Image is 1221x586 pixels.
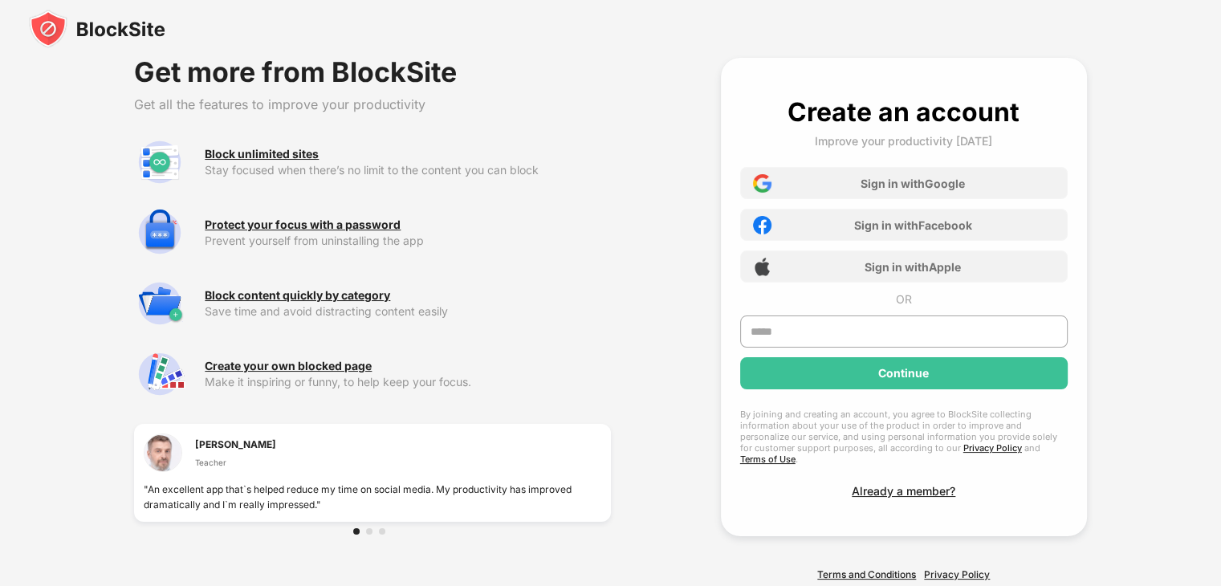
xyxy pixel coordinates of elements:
div: Block unlimited sites [205,148,319,161]
div: Block content quickly by category [205,289,390,302]
div: Create your own blocked page [205,360,372,372]
img: blocksite-icon-black.svg [29,10,165,48]
div: Sign in with Google [861,177,965,190]
a: Terms of Use [740,454,796,465]
div: Stay focused when there’s no limit to the content you can block [205,164,610,177]
img: premium-category.svg [134,278,185,329]
div: Already a member? [852,484,955,498]
div: OR [896,292,912,306]
div: Prevent yourself from uninstalling the app [205,234,610,247]
img: apple-icon.png [753,258,771,276]
a: Privacy Policy [924,568,990,580]
div: Get all the features to improve your productivity [134,96,610,112]
div: Create an account [788,96,1020,128]
div: Save time and avoid distracting content easily [205,305,610,318]
div: [PERSON_NAME] [195,437,276,452]
img: testimonial-1.jpg [144,433,182,472]
div: Make it inspiring or funny, to help keep your focus. [205,376,610,389]
img: google-icon.png [753,174,771,193]
a: Privacy Policy [963,442,1022,454]
div: Continue [878,367,929,380]
div: Protect your focus with a password [205,218,401,231]
div: Improve your productivity [DATE] [815,134,992,148]
a: Terms and Conditions [817,568,916,580]
img: premium-unlimited-blocklist.svg [134,136,185,188]
div: "An excellent app that`s helped reduce my time on social media. My productivity has improved dram... [144,482,600,512]
div: Get more from BlockSite [134,58,610,87]
div: By joining and creating an account, you agree to BlockSite collecting information about your use ... [740,409,1068,465]
img: premium-customize-block-page.svg [134,348,185,400]
div: Sign in with Facebook [854,218,972,232]
img: premium-password-protection.svg [134,207,185,258]
div: Teacher [195,456,276,469]
img: facebook-icon.png [753,216,771,234]
div: Sign in with Apple [865,260,961,274]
